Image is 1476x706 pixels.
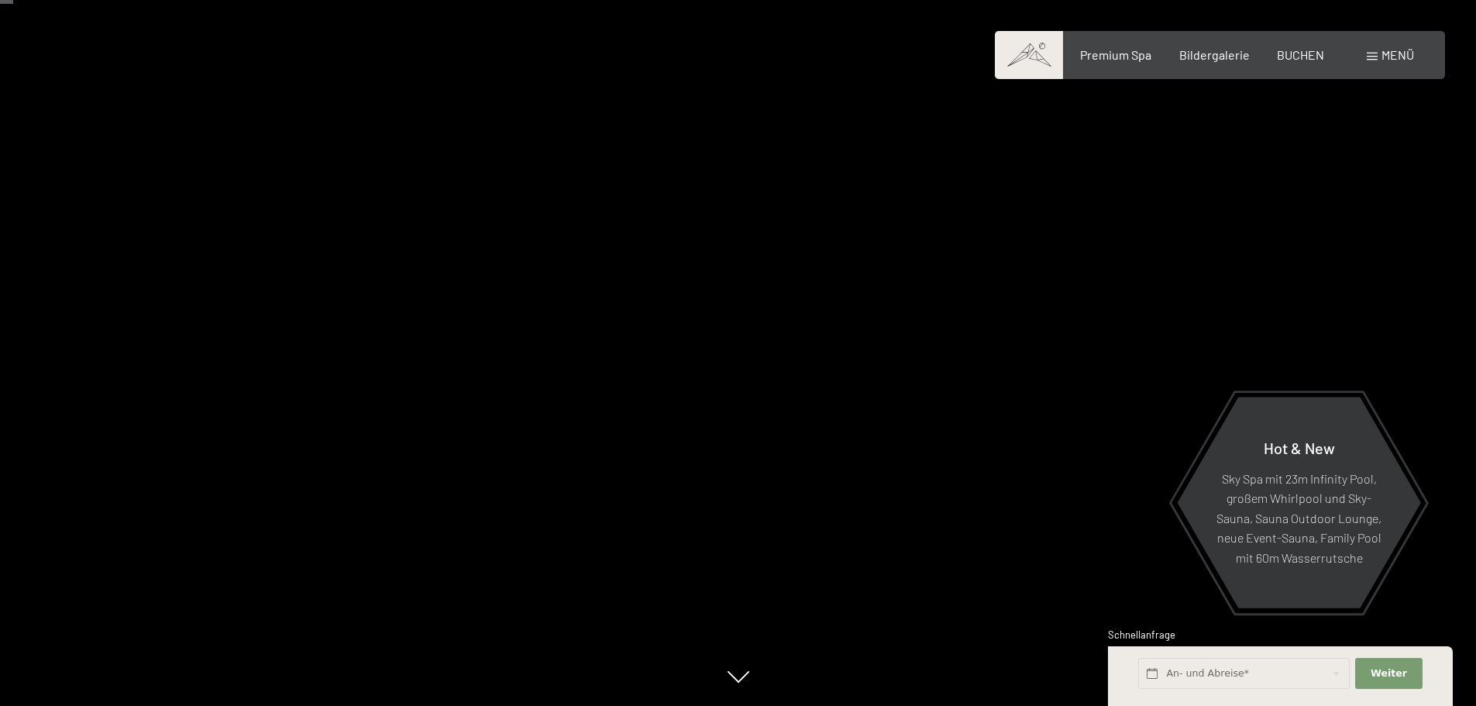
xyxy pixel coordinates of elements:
[1264,438,1335,456] span: Hot & New
[1215,468,1383,567] p: Sky Spa mit 23m Infinity Pool, großem Whirlpool und Sky-Sauna, Sauna Outdoor Lounge, neue Event-S...
[1355,658,1422,690] button: Weiter
[1179,47,1250,62] a: Bildergalerie
[1176,396,1422,609] a: Hot & New Sky Spa mit 23m Infinity Pool, großem Whirlpool und Sky-Sauna, Sauna Outdoor Lounge, ne...
[1381,47,1414,62] span: Menü
[1080,47,1151,62] a: Premium Spa
[1371,666,1407,680] span: Weiter
[1108,629,1175,641] span: Schnellanfrage
[1277,47,1324,62] a: BUCHEN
